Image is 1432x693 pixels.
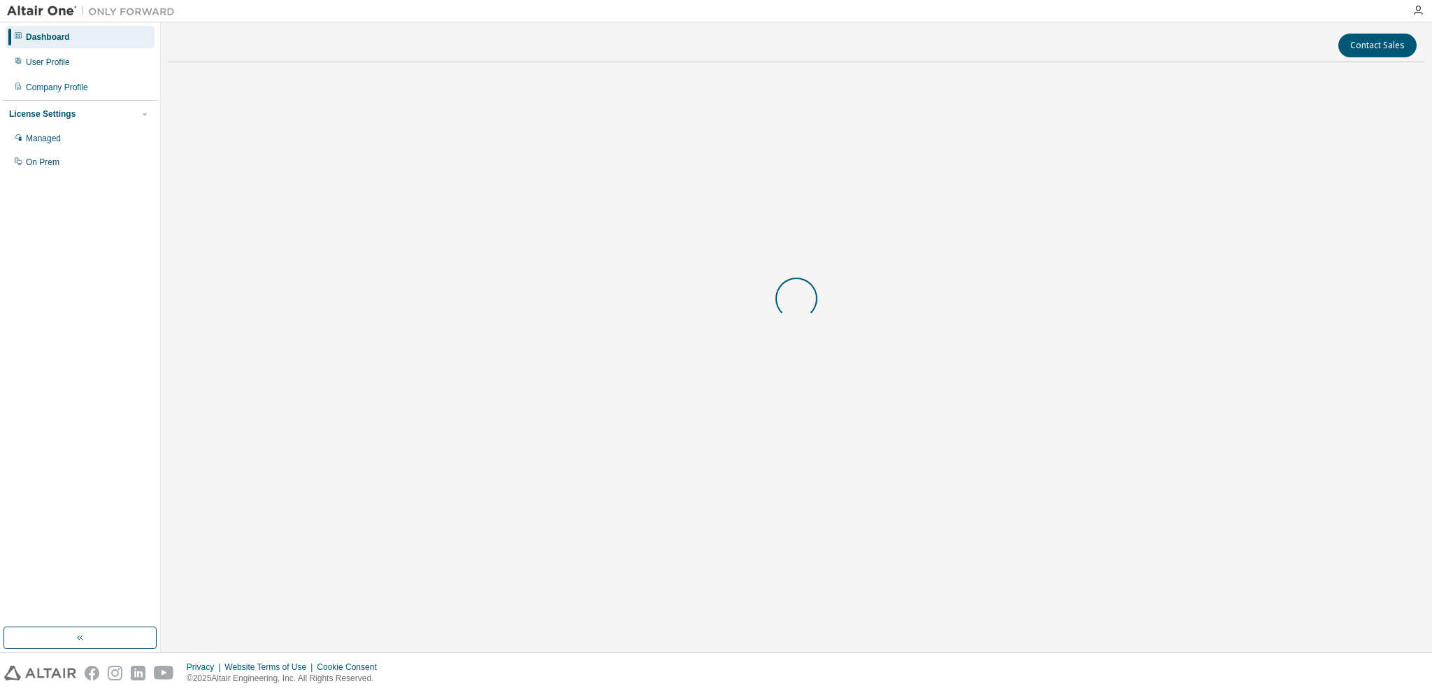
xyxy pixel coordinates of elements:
img: youtube.svg [154,666,174,680]
img: altair_logo.svg [4,666,76,680]
div: User Profile [26,57,70,68]
div: Cookie Consent [317,662,385,673]
p: © 2025 Altair Engineering, Inc. All Rights Reserved. [187,673,385,685]
div: On Prem [26,157,59,168]
img: linkedin.svg [131,666,145,680]
div: Dashboard [26,31,70,43]
div: Privacy [187,662,224,673]
div: License Settings [9,108,76,120]
img: facebook.svg [85,666,99,680]
img: instagram.svg [108,666,122,680]
button: Contact Sales [1338,34,1417,57]
div: Website Terms of Use [224,662,317,673]
div: Company Profile [26,82,88,93]
div: Managed [26,133,61,144]
img: Altair One [7,4,182,18]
